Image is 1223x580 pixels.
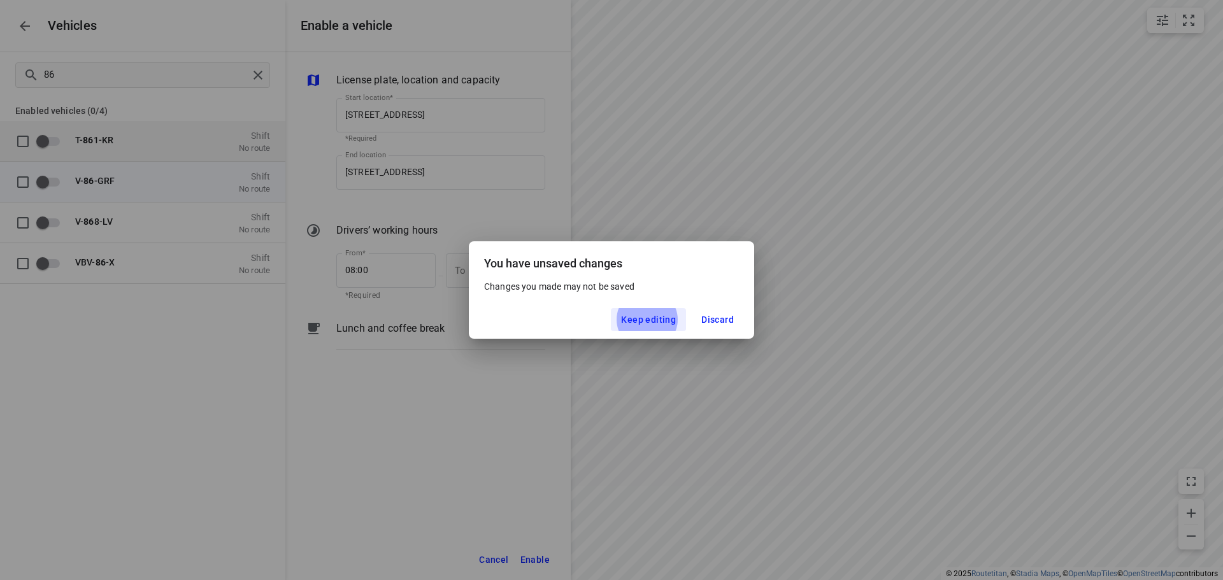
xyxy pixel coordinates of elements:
[621,315,676,325] span: Keep editing
[484,280,739,293] p: Changes you made may not be saved
[691,308,744,331] button: Discard
[611,308,686,331] button: Keep editing
[701,315,734,325] span: Discard
[469,241,754,280] div: You have unsaved changes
